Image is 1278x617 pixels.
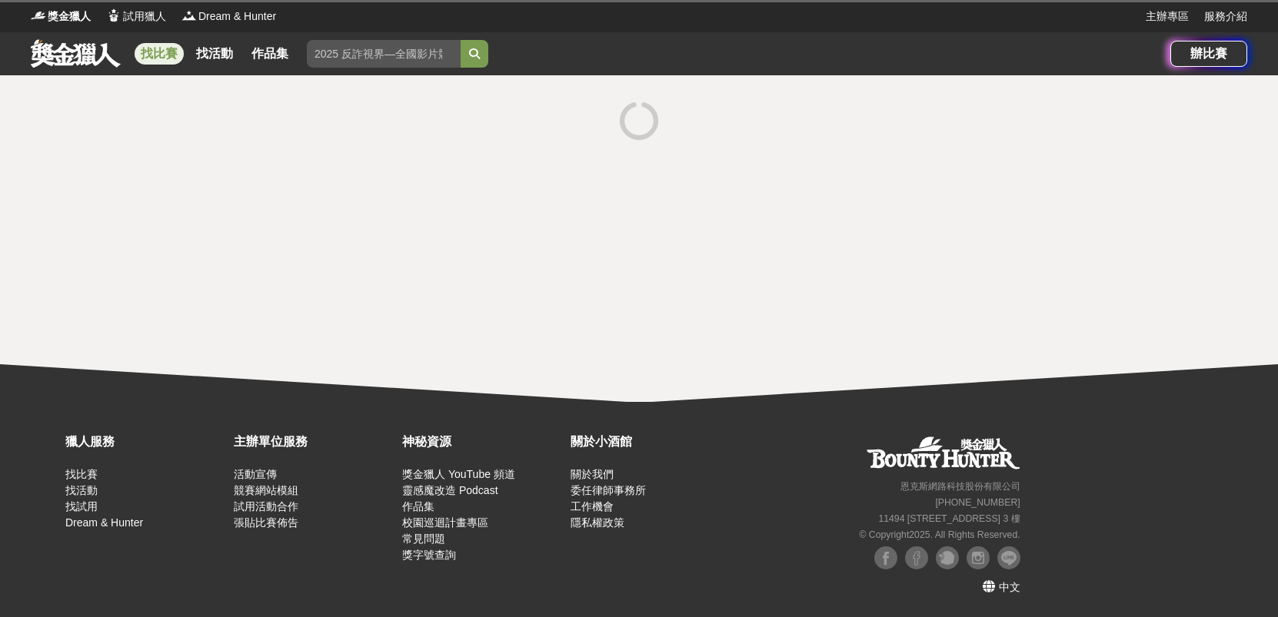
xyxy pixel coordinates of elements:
[106,8,166,25] a: Logo試用獵人
[123,8,166,25] span: 試用獵人
[402,468,515,480] a: 獎金獵人 YouTube 頻道
[181,8,197,23] img: Logo
[190,43,239,65] a: 找活動
[234,433,394,451] div: 主辦單位服務
[234,468,277,480] a: 活動宣傳
[905,546,928,569] img: Facebook
[999,581,1020,593] span: 中文
[234,484,298,496] a: 競賽網站模組
[65,500,98,513] a: 找試用
[900,481,1020,492] small: 恩克斯網路科技股份有限公司
[181,8,276,25] a: LogoDream & Hunter
[65,516,143,529] a: Dream & Hunter
[31,8,91,25] a: Logo獎金獵人
[198,8,276,25] span: Dream & Hunter
[234,500,298,513] a: 試用活動合作
[245,43,295,65] a: 作品集
[65,484,98,496] a: 找活動
[106,8,121,23] img: Logo
[402,500,434,513] a: 作品集
[571,468,614,480] a: 關於我們
[935,497,1020,508] small: [PHONE_NUMBER]
[571,500,614,513] a: 工作機會
[1170,41,1247,67] a: 辦比賽
[967,546,990,569] img: Instagram
[65,468,98,480] a: 找比賽
[859,529,1020,540] small: © Copyright 2025 . All Rights Reserved.
[402,484,498,496] a: 靈感魔改造 Podcast
[1146,8,1189,25] a: 主辦專區
[48,8,91,25] span: 獎金獵人
[878,513,1020,524] small: 11494 [STREET_ADDRESS] 3 樓
[997,546,1020,569] img: LINE
[571,484,646,496] a: 委任律師事務所
[936,546,959,569] img: Plurk
[402,516,488,529] a: 校園巡迴計畫專區
[874,546,897,569] img: Facebook
[402,549,456,561] a: 獎字號查詢
[234,516,298,529] a: 張貼比賽佈告
[307,40,461,68] input: 2025 反詐視界—全國影片競賽
[31,8,46,23] img: Logo
[1204,8,1247,25] a: 服務介紹
[65,433,226,451] div: 獵人服務
[402,532,445,545] a: 常見問題
[571,516,624,529] a: 隱私權政策
[135,43,184,65] a: 找比賽
[571,433,731,451] div: 關於小酒館
[402,433,563,451] div: 神秘資源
